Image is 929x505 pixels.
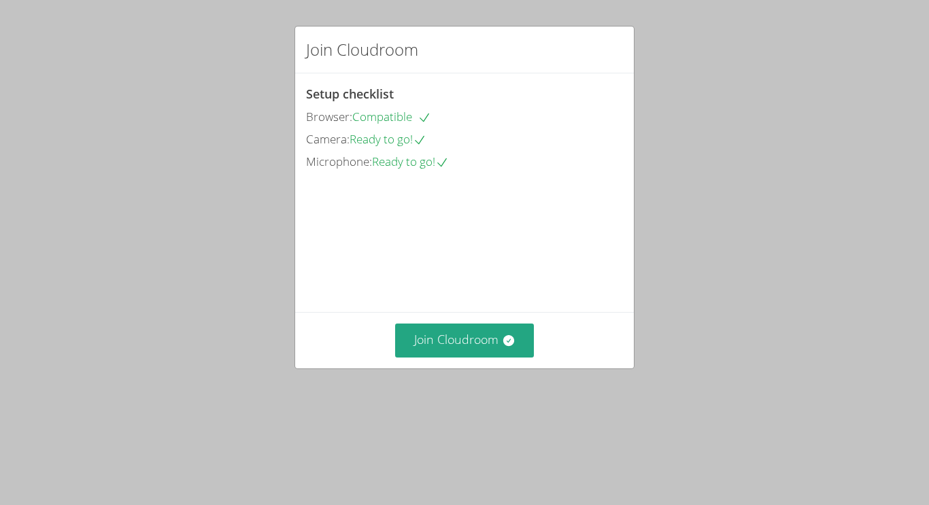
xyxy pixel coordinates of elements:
[306,37,418,62] h2: Join Cloudroom
[306,86,394,102] span: Setup checklist
[306,154,372,169] span: Microphone:
[395,324,535,357] button: Join Cloudroom
[306,109,352,124] span: Browser:
[352,109,431,124] span: Compatible
[372,154,449,169] span: Ready to go!
[306,131,350,147] span: Camera:
[350,131,426,147] span: Ready to go!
